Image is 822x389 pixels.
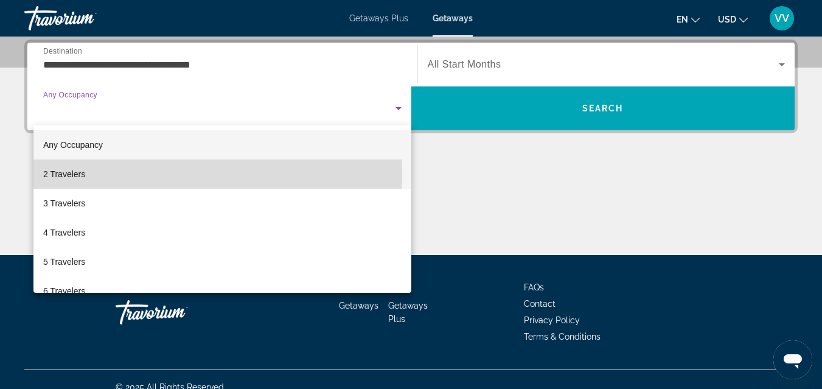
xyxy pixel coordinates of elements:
[43,196,85,211] span: 3 Travelers
[43,284,85,298] span: 6 Travelers
[43,167,85,181] span: 2 Travelers
[773,340,812,379] iframe: Button to launch messaging window
[43,225,85,240] span: 4 Travelers
[43,254,85,269] span: 5 Travelers
[43,140,103,150] span: Any Occupancy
